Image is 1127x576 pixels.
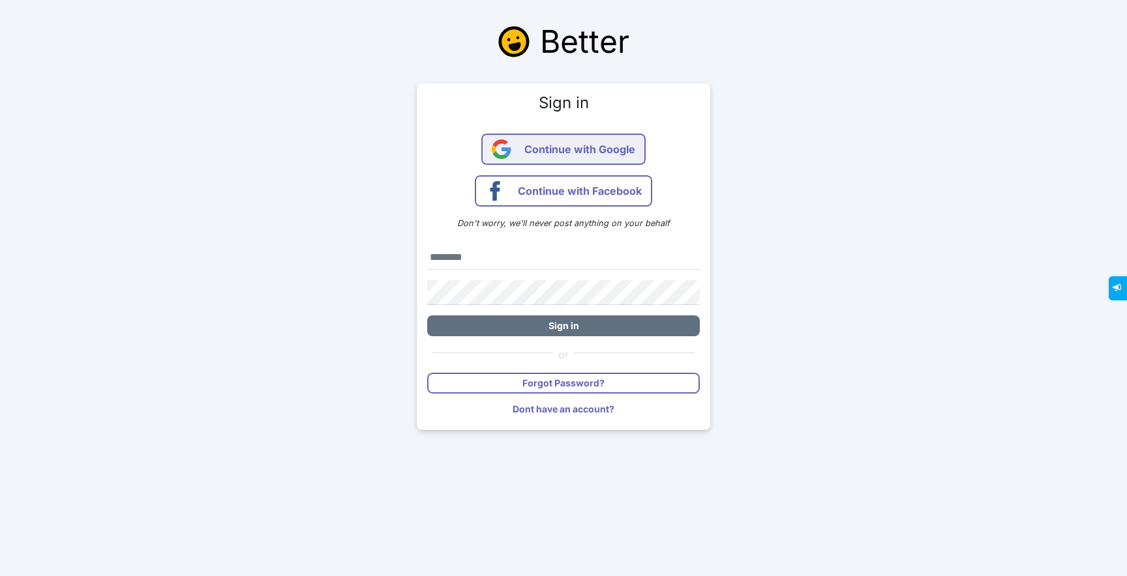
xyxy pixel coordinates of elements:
[427,315,700,336] button: Sign in
[427,373,700,394] button: Forgot Password?
[498,26,530,57] img: Better
[427,347,700,362] div: or
[485,181,505,201] img: Continue with Facebook
[492,139,511,159] img: Continue with Google
[493,13,635,70] a: Better
[518,175,642,207] span: Continue with Facebook
[457,218,670,228] em: Don't worry, we'll never post anything on your behalf
[481,134,646,165] button: Continue with Google
[9,4,16,12] span: 
[427,399,700,420] button: Dont have an account?
[427,94,700,113] h4: Sign in
[475,175,652,207] button: Continue with Facebook
[524,134,635,165] span: Continue with Google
